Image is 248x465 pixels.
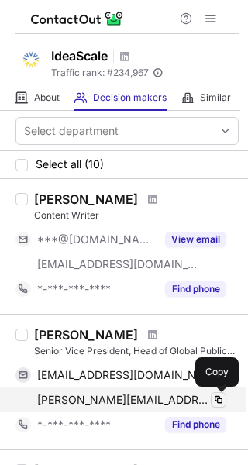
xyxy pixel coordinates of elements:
[34,344,239,358] div: Senior Vice President, Head of Global Public Sector - [GEOGRAPHIC_DATA], [GEOGRAPHIC_DATA], [GEOG...
[51,46,108,65] h1: IdeaScale
[37,232,156,246] span: ***@[DOMAIN_NAME]
[36,158,104,170] span: Select all (10)
[37,368,215,382] span: [EMAIL_ADDRESS][DOMAIN_NAME]
[165,417,226,432] button: Reveal Button
[34,208,239,222] div: Content Writer
[165,281,226,297] button: Reveal Button
[37,257,198,271] span: [EMAIL_ADDRESS][DOMAIN_NAME]
[165,232,226,247] button: Reveal Button
[34,327,138,343] div: [PERSON_NAME]
[31,9,124,28] img: ContactOut v5.3.10
[34,91,60,104] span: About
[93,91,167,104] span: Decision makers
[24,123,119,139] div: Select department
[34,191,138,207] div: [PERSON_NAME]
[15,44,46,75] img: 7e4f79370dd8f813c7becc78ca6c3661
[200,91,231,104] span: Similar
[37,393,209,407] span: [PERSON_NAME][EMAIL_ADDRESS][PERSON_NAME][DOMAIN_NAME]
[51,67,149,78] span: Traffic rank: # 234,967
